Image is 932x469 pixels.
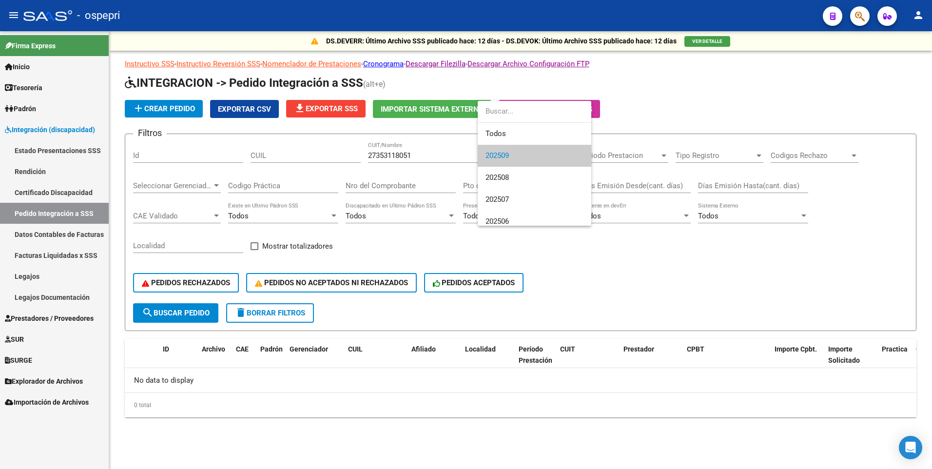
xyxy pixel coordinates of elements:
span: 202506 [485,217,509,226]
span: Todos [485,123,583,145]
div: Open Intercom Messenger [899,436,922,459]
span: 202509 [485,151,509,160]
span: 202507 [485,195,509,204]
input: dropdown search [478,100,591,122]
span: 202508 [485,173,509,182]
